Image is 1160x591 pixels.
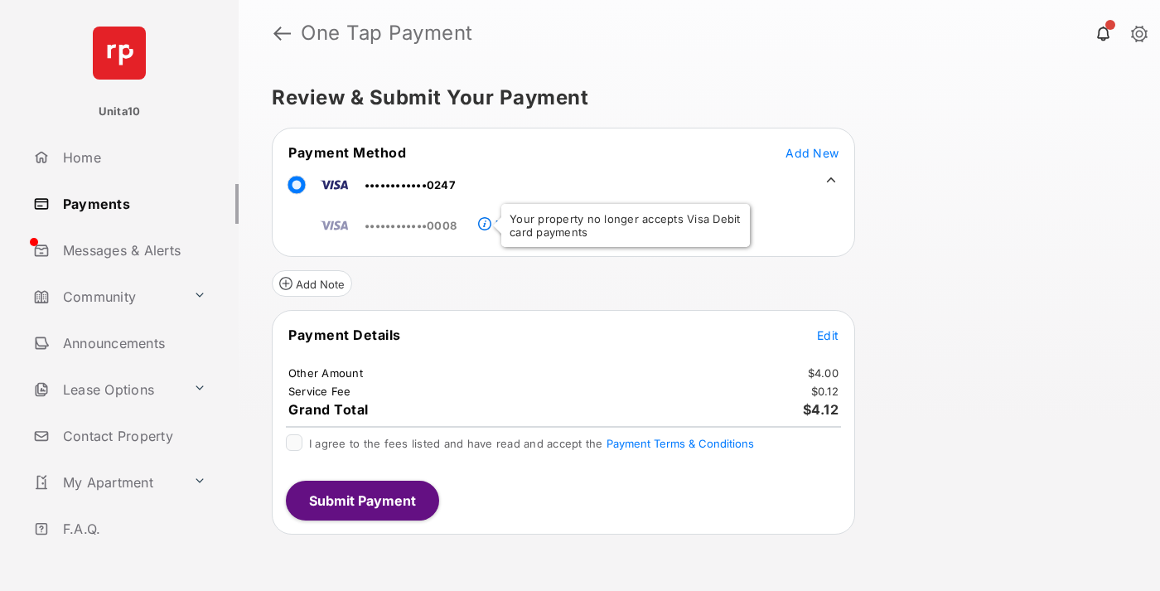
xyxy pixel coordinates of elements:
[27,463,186,502] a: My Apartment
[288,144,406,161] span: Payment Method
[803,401,839,418] span: $4.12
[288,384,352,399] td: Service Fee
[27,184,239,224] a: Payments
[286,481,439,521] button: Submit Payment
[288,366,364,380] td: Other Amount
[365,178,456,191] span: ••••••••••••0247
[27,323,239,363] a: Announcements
[27,370,186,409] a: Lease Options
[99,104,141,120] p: Unita10
[27,138,239,177] a: Home
[810,384,839,399] td: $0.12
[807,366,839,380] td: $4.00
[785,144,839,161] button: Add New
[501,204,750,247] div: Your property no longer accepts Visa Debit card payments
[272,270,352,297] button: Add Note
[607,437,754,450] button: I agree to the fees listed and have read and accept the
[93,27,146,80] img: svg+xml;base64,PHN2ZyB4bWxucz0iaHR0cDovL3d3dy53My5vcmcvMjAwMC9zdmciIHdpZHRoPSI2NCIgaGVpZ2h0PSI2NC...
[301,23,473,43] strong: One Tap Payment
[785,146,839,160] span: Add New
[491,205,631,233] a: Payment Method Unavailable
[365,219,457,232] span: ••••••••••••0008
[817,327,839,343] button: Edit
[27,230,239,270] a: Messages & Alerts
[288,401,369,418] span: Grand Total
[27,416,239,456] a: Contact Property
[309,437,754,450] span: I agree to the fees listed and have read and accept the
[288,327,401,343] span: Payment Details
[27,509,239,549] a: F.A.Q.
[272,88,1114,108] h5: Review & Submit Your Payment
[817,328,839,342] span: Edit
[27,277,186,317] a: Community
